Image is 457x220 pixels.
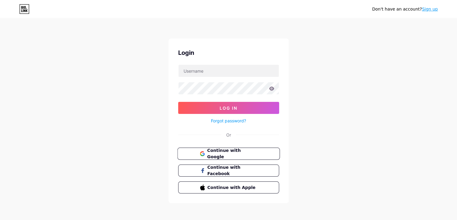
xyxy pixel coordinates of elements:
[372,6,438,12] div: Don't have an account?
[178,48,279,57] div: Login
[220,105,237,111] span: Log In
[211,118,246,124] a: Forgot password?
[178,165,279,177] button: Continue with Facebook
[178,65,279,77] input: Username
[178,181,279,193] button: Continue with Apple
[226,132,231,138] div: Or
[207,164,257,177] span: Continue with Facebook
[207,147,257,160] span: Continue with Google
[177,148,280,160] button: Continue with Google
[178,102,279,114] button: Log In
[422,7,438,11] a: Sign up
[207,184,257,191] span: Continue with Apple
[178,148,279,160] a: Continue with Google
